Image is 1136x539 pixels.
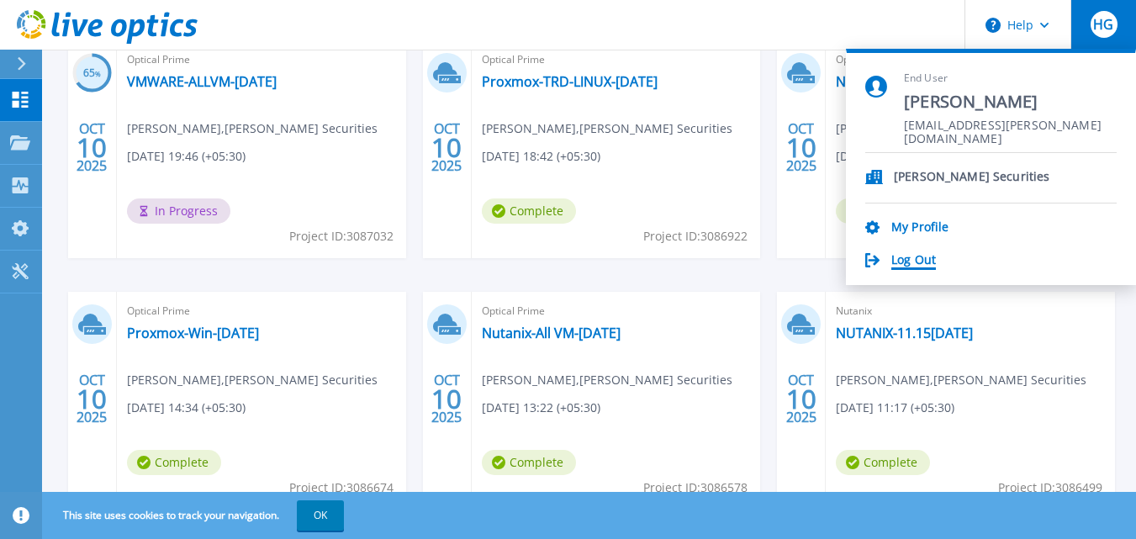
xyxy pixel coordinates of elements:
[482,325,621,341] a: Nutanix-All VM-[DATE]
[836,371,1086,389] span: [PERSON_NAME] , [PERSON_NAME] Securities
[76,117,108,178] div: OCT 2025
[127,399,246,417] span: [DATE] 14:34 (+05:30)
[1093,18,1113,31] span: HG
[297,500,344,531] button: OK
[894,170,1049,186] p: [PERSON_NAME] Securities
[127,325,259,341] a: Proxmox-Win-[DATE]
[289,478,394,497] span: Project ID: 3086674
[482,119,732,138] span: [PERSON_NAME] , [PERSON_NAME] Securities
[786,392,816,406] span: 10
[46,500,344,531] span: This site uses cookies to track your navigation.
[836,73,1022,90] a: Nutanix-Trading-Linux-[DATE]
[836,302,1105,320] span: Nutanix
[127,50,396,69] span: Optical Prime
[431,140,462,155] span: 10
[77,140,107,155] span: 10
[904,91,1117,114] span: [PERSON_NAME]
[482,73,658,90] a: Proxmox-TRD-LINUX-[DATE]
[77,392,107,406] span: 10
[95,69,101,78] span: %
[836,119,1086,138] span: [PERSON_NAME] , [PERSON_NAME] Securities
[127,147,246,166] span: [DATE] 19:46 (+05:30)
[482,450,576,475] span: Complete
[836,147,954,166] span: [DATE] 17:27 (+05:30)
[76,368,108,430] div: OCT 2025
[836,399,954,417] span: [DATE] 11:17 (+05:30)
[904,119,1117,135] span: [EMAIL_ADDRESS][PERSON_NAME][DOMAIN_NAME]
[482,399,600,417] span: [DATE] 13:22 (+05:30)
[786,140,816,155] span: 10
[482,302,751,320] span: Optical Prime
[891,253,936,269] a: Log Out
[127,73,277,90] a: VMWARE-ALLVM-[DATE]
[643,227,748,246] span: Project ID: 3086922
[431,392,462,406] span: 10
[482,50,751,69] span: Optical Prime
[836,325,973,341] a: NUTANIX-11.15[DATE]
[785,368,817,430] div: OCT 2025
[127,302,396,320] span: Optical Prime
[836,198,930,224] span: Complete
[904,71,1117,86] span: End User
[891,220,948,236] a: My Profile
[482,371,732,389] span: [PERSON_NAME] , [PERSON_NAME] Securities
[836,50,1105,69] span: Optical Prime
[127,198,230,224] span: In Progress
[482,198,576,224] span: Complete
[431,117,462,178] div: OCT 2025
[482,147,600,166] span: [DATE] 18:42 (+05:30)
[127,371,378,389] span: [PERSON_NAME] , [PERSON_NAME] Securities
[785,117,817,178] div: OCT 2025
[431,368,462,430] div: OCT 2025
[836,450,930,475] span: Complete
[289,227,394,246] span: Project ID: 3087032
[127,450,221,475] span: Complete
[127,119,378,138] span: [PERSON_NAME] , [PERSON_NAME] Securities
[72,64,112,83] h3: 65
[643,478,748,497] span: Project ID: 3086578
[998,478,1102,497] span: Project ID: 3086499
